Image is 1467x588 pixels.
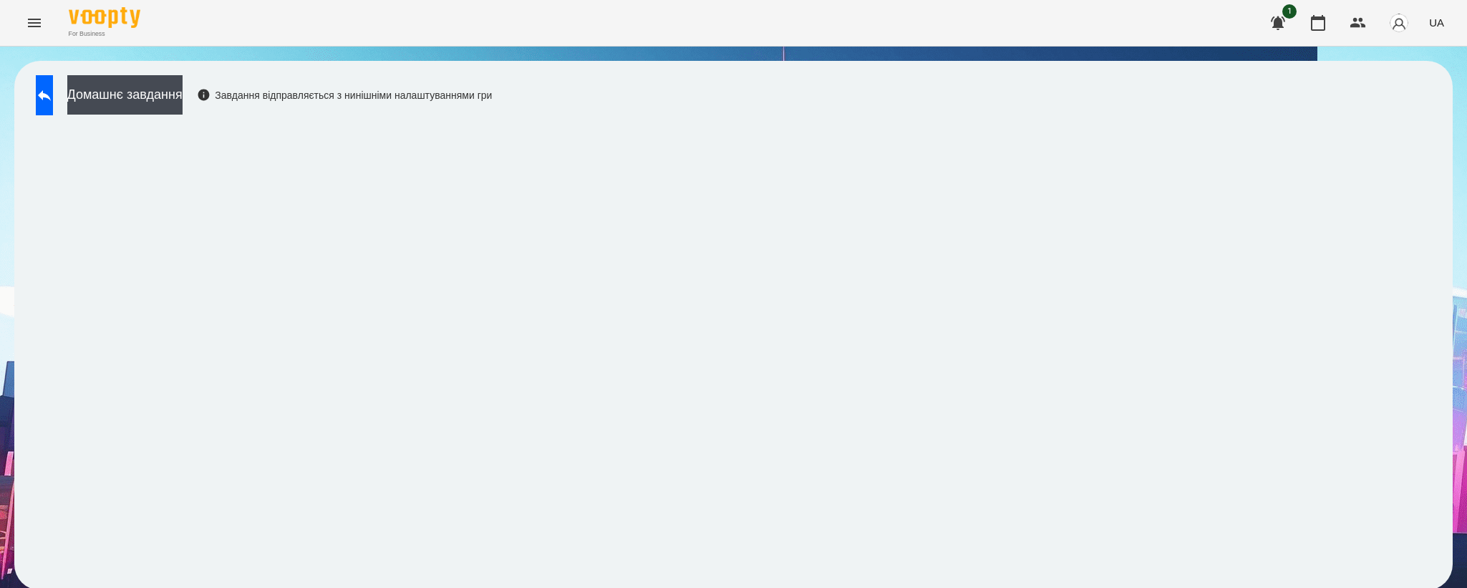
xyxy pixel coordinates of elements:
button: Домашнє завдання [67,75,183,115]
button: Menu [17,6,52,40]
span: For Business [69,29,140,39]
div: Завдання відправляється з нинішніми налаштуваннями гри [197,88,493,102]
span: 1 [1282,4,1297,19]
button: UA [1423,9,1450,36]
img: Voopty Logo [69,7,140,28]
span: UA [1429,15,1444,30]
img: avatar_s.png [1389,13,1409,33]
